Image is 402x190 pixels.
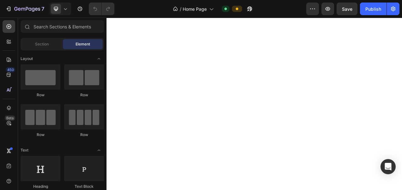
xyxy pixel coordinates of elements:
div: Heading [21,184,60,189]
span: Toggle open [94,54,104,64]
div: Row [21,92,60,98]
p: 7 [41,5,44,13]
div: Undo/Redo [89,3,114,15]
span: Toggle open [94,145,104,155]
button: Publish [360,3,387,15]
div: Publish [365,6,381,12]
span: / [180,6,181,12]
span: Layout [21,56,33,62]
div: Open Intercom Messenger [381,159,396,174]
div: Row [64,92,104,98]
input: Search Sections & Elements [21,20,104,33]
span: Text [21,147,28,153]
div: Text Block [64,184,104,189]
div: Row [64,132,104,138]
div: Beta [5,116,15,121]
span: Home Page [183,6,207,12]
div: Row [21,132,60,138]
span: Save [342,6,352,12]
span: Section [35,41,49,47]
button: 7 [3,3,47,15]
iframe: Design area [107,18,402,190]
button: Save [337,3,357,15]
span: Element [76,41,90,47]
div: 450 [6,67,15,72]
